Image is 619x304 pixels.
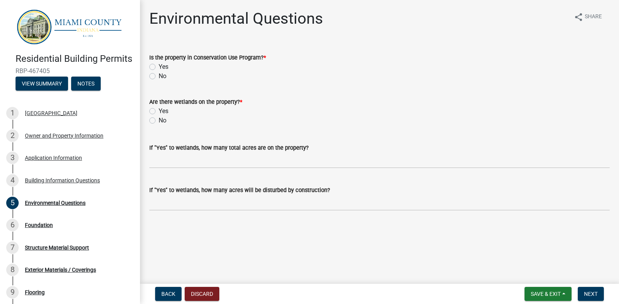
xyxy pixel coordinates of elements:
button: View Summary [16,77,68,91]
button: Discard [185,287,219,301]
h1: Environmental Questions [149,9,323,28]
div: 1 [6,107,19,119]
span: Share [585,12,602,22]
span: Save & Exit [531,291,561,297]
img: Miami County, Indiana [16,8,128,45]
span: Back [161,291,175,297]
div: Environmental Questions [25,200,86,206]
div: 7 [6,241,19,254]
div: 2 [6,129,19,142]
label: If "Yes" to wetlands, how many acres will be disturbed by construction? [149,188,330,193]
label: Is the property in Conservation Use Program? [149,55,266,61]
i: share [574,12,583,22]
div: 4 [6,174,19,187]
button: Notes [71,77,101,91]
div: 8 [6,264,19,276]
div: Flooring [25,290,45,295]
label: Are there wetlands on the property? [149,100,242,105]
div: 3 [6,152,19,164]
span: RBP-467405 [16,67,124,75]
label: If "Yes" to wetlands, how many total acres are on the property? [149,145,309,151]
div: Building Information Questions [25,178,100,183]
div: Exterior Materials / Coverings [25,267,96,273]
wm-modal-confirm: Notes [71,81,101,87]
div: [GEOGRAPHIC_DATA] [25,110,77,116]
button: Back [155,287,182,301]
div: 9 [6,286,19,299]
button: Next [578,287,604,301]
label: No [159,116,166,125]
button: shareShare [568,9,608,24]
div: 6 [6,219,19,231]
wm-modal-confirm: Summary [16,81,68,87]
div: Structure Material Support [25,245,89,250]
div: Owner and Property Information [25,133,103,138]
h4: Residential Building Permits [16,53,134,65]
div: Foundation [25,222,53,228]
div: 5 [6,197,19,209]
label: Yes [159,107,168,116]
label: No [159,72,166,81]
label: Yes [159,62,168,72]
div: Application Information [25,155,82,161]
button: Save & Exit [525,287,572,301]
span: Next [584,291,598,297]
